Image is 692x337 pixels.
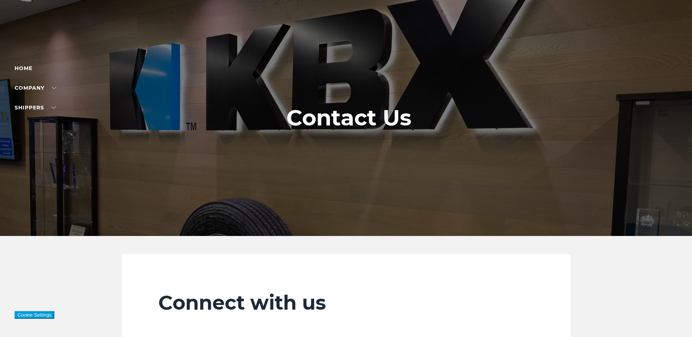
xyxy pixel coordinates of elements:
[15,104,56,111] a: SHIPPERS
[158,291,534,315] h2: Connect with us
[15,85,56,91] a: Company
[15,311,54,319] button: Cookie Settings
[286,105,411,130] h1: Contact Us
[15,65,32,71] a: Home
